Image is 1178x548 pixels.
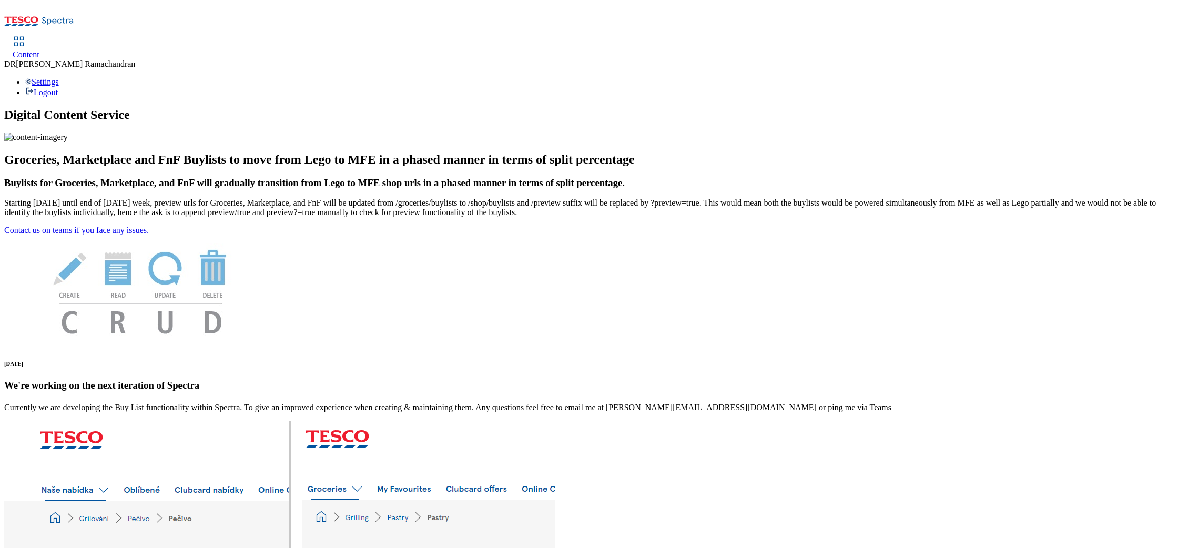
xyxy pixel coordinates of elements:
[4,380,1174,391] h3: We're working on the next iteration of Spectra
[16,59,135,68] span: [PERSON_NAME] Ramachandran
[4,198,1174,217] p: Starting [DATE] until end of [DATE] week, preview urls for Groceries, Marketplace, and FnF will b...
[4,403,1174,412] p: Currently we are developing the Buy List functionality within Spectra. To give an improved experi...
[25,77,59,86] a: Settings
[4,108,1174,122] h1: Digital Content Service
[13,50,39,59] span: Content
[4,59,16,68] span: DR
[4,153,1174,167] h2: Groceries, Marketplace and FnF Buylists to move from Lego to MFE in a phased manner in terms of s...
[4,235,278,345] img: News Image
[25,88,58,97] a: Logout
[4,226,149,235] a: Contact us on teams if you face any issues.
[13,37,39,59] a: Content
[4,133,68,142] img: content-imagery
[4,360,1174,367] h6: [DATE]
[4,177,1174,189] h3: Buylists for Groceries, Marketplace, and FnF will gradually transition from Lego to MFE shop urls...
